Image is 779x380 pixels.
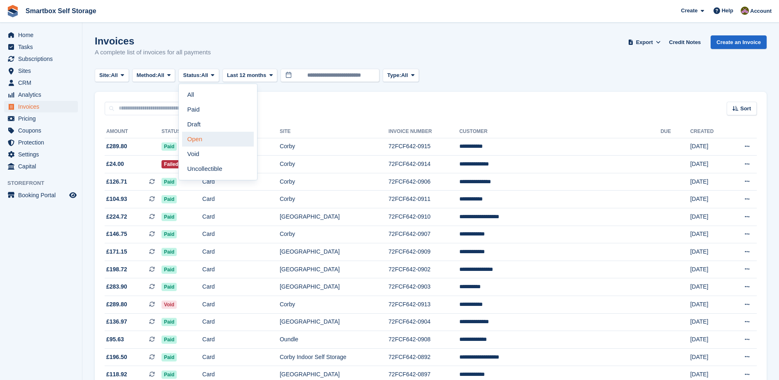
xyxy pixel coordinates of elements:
td: [DATE] [690,138,728,156]
span: Settings [18,149,68,160]
span: Void [161,301,177,309]
span: Protection [18,137,68,148]
td: [GEOGRAPHIC_DATA] [280,313,388,331]
td: 72FCF642-0904 [388,313,459,331]
td: 72FCF642-0908 [388,331,459,349]
span: £289.80 [106,142,127,151]
a: menu [4,125,78,136]
a: menu [4,89,78,100]
span: Paid [161,142,177,151]
td: Card [202,243,280,261]
td: [DATE] [690,156,728,173]
td: [DATE] [690,261,728,278]
a: Void [182,147,254,161]
span: £171.15 [106,247,127,256]
td: [DATE] [690,226,728,243]
a: menu [4,77,78,89]
td: [DATE] [690,278,728,296]
td: Corby [280,138,388,156]
span: Paid [161,195,177,203]
span: Site: [99,71,111,79]
button: Status: All [178,69,219,82]
span: Paid [161,213,177,221]
button: Type: All [383,69,419,82]
a: menu [4,53,78,65]
td: 72FCF642-0906 [388,173,459,191]
span: Paid [161,318,177,326]
span: £196.50 [106,353,127,361]
td: Corby [280,191,388,208]
td: 72FCF642-0915 [388,138,459,156]
a: Preview store [68,190,78,200]
th: Site [280,125,388,138]
td: Corby [280,173,388,191]
td: Corby [280,226,388,243]
span: Help [722,7,733,15]
td: Card [202,191,280,208]
span: £24.00 [106,160,124,168]
a: Paid [182,102,254,117]
span: Pricing [18,113,68,124]
td: Card [202,348,280,366]
a: Create an Invoice [711,35,767,49]
td: [DATE] [690,208,728,226]
th: Amount [105,125,161,138]
span: £126.71 [106,177,127,186]
span: Analytics [18,89,68,100]
td: Corby [280,296,388,314]
span: Create [681,7,697,15]
td: Card [202,226,280,243]
td: Card [202,313,280,331]
a: menu [4,65,78,77]
td: Card [202,278,280,296]
span: £283.90 [106,282,127,291]
span: Invoices [18,101,68,112]
span: Storefront [7,179,82,187]
span: Paid [161,230,177,238]
td: [DATE] [690,191,728,208]
th: Created [690,125,728,138]
span: £136.97 [106,317,127,326]
td: Corby [280,156,388,173]
td: [GEOGRAPHIC_DATA] [280,208,388,226]
button: Method: All [132,69,175,82]
span: £104.93 [106,195,127,203]
td: 72FCF642-0907 [388,226,459,243]
span: Failed [161,160,181,168]
span: Paid [161,336,177,344]
span: Sort [740,105,751,113]
a: menu [4,41,78,53]
td: [DATE] [690,173,728,191]
a: menu [4,161,78,172]
td: 72FCF642-0913 [388,296,459,314]
h1: Invoices [95,35,211,47]
span: £146.75 [106,230,127,238]
a: Smartbox Self Storage [22,4,100,18]
a: menu [4,189,78,201]
th: Invoice Number [388,125,459,138]
td: [DATE] [690,348,728,366]
td: Card [202,261,280,278]
span: Tasks [18,41,68,53]
td: [DATE] [690,243,728,261]
span: £224.72 [106,212,127,221]
td: [GEOGRAPHIC_DATA] [280,278,388,296]
button: Site: All [95,69,129,82]
td: [DATE] [690,331,728,349]
a: menu [4,149,78,160]
span: Paid [161,283,177,291]
span: CRM [18,77,68,89]
span: £118.92 [106,370,127,379]
span: Status: [183,71,201,79]
a: Uncollectible [182,161,254,176]
td: Card [202,173,280,191]
span: £198.72 [106,265,127,274]
td: Card [202,208,280,226]
span: Capital [18,161,68,172]
td: Oundle [280,331,388,349]
a: menu [4,29,78,41]
span: Paid [161,353,177,361]
td: [DATE] [690,313,728,331]
span: Paid [161,371,177,379]
span: All [201,71,208,79]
